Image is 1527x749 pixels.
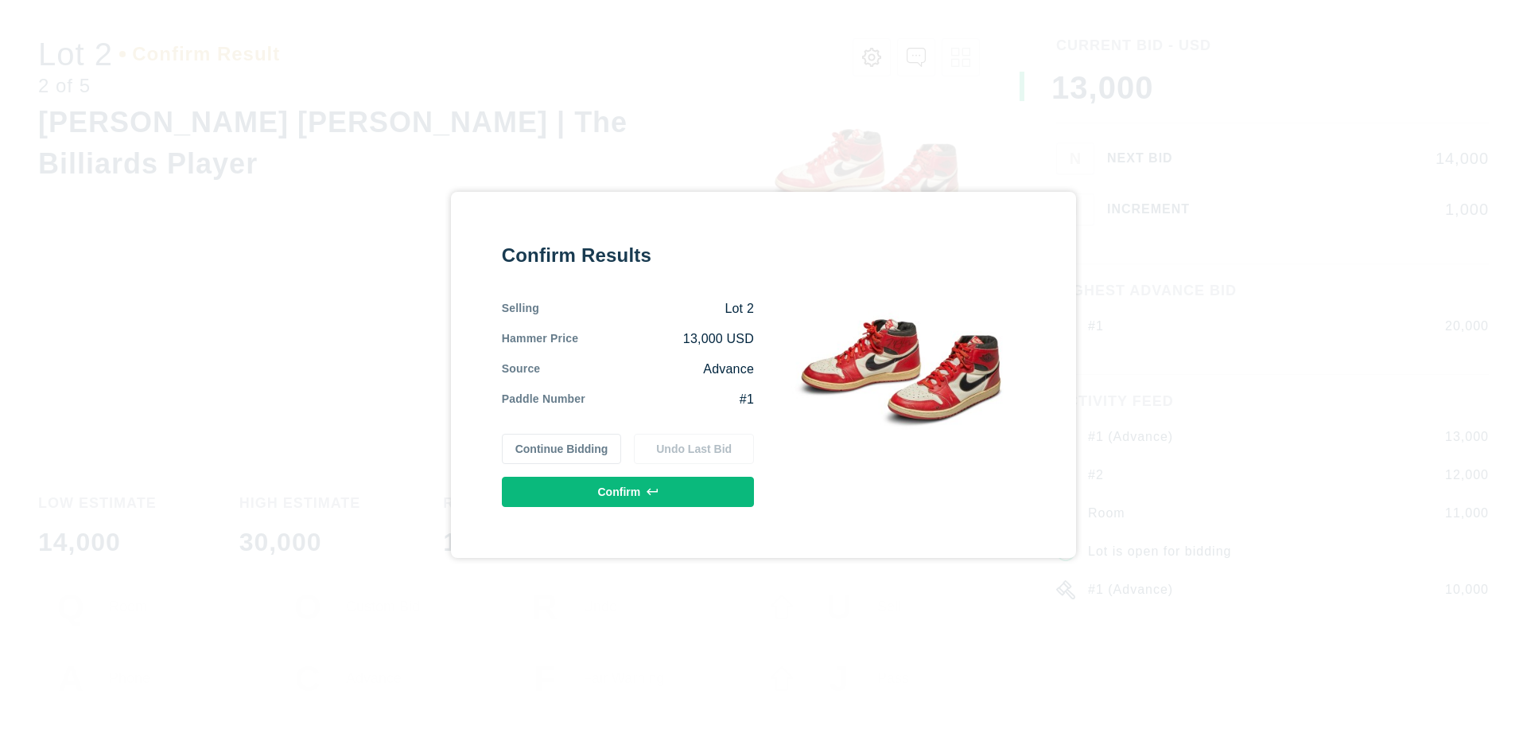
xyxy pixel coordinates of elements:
[540,361,754,378] div: Advance
[502,243,754,268] div: Confirm Results
[502,391,585,408] div: Paddle Number
[578,330,754,348] div: 13,000 USD
[502,477,754,507] button: Confirm
[539,300,754,318] div: Lot 2
[634,434,754,464] button: Undo Last Bid
[585,391,754,408] div: #1
[502,330,579,348] div: Hammer Price
[502,434,622,464] button: Continue Bidding
[502,361,541,378] div: Source
[502,300,539,318] div: Selling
